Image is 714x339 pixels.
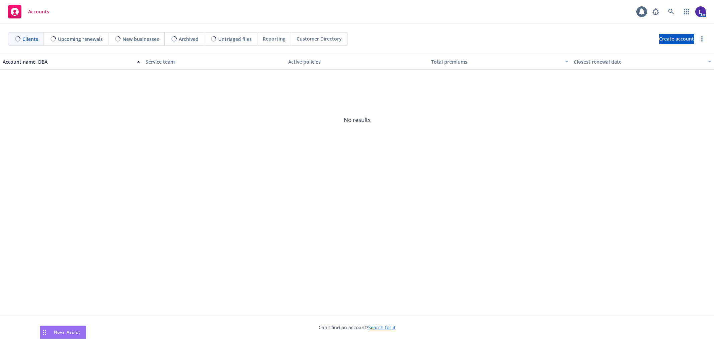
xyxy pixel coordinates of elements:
div: Account name, DBA [3,58,133,65]
span: Customer Directory [297,35,342,42]
button: Active policies [286,54,428,70]
a: Accounts [5,2,52,21]
span: New businesses [123,36,159,43]
span: Archived [179,36,199,43]
div: Total premiums [431,58,561,65]
span: Untriaged files [218,36,252,43]
a: Create account [659,34,694,44]
button: Nova Assist [40,326,86,339]
button: Service team [143,54,286,70]
div: Closest renewal date [574,58,704,65]
span: Reporting [263,35,286,42]
a: Switch app [680,5,693,18]
span: Upcoming renewals [58,36,103,43]
span: Accounts [28,9,49,14]
span: Nova Assist [54,329,80,335]
a: Search [664,5,678,18]
button: Total premiums [428,54,571,70]
a: Report a Bug [649,5,662,18]
div: Drag to move [40,326,49,339]
a: Search for it [368,324,396,331]
a: more [698,35,706,43]
div: Service team [146,58,283,65]
div: Active policies [288,58,426,65]
button: Closest renewal date [571,54,714,70]
img: photo [695,6,706,17]
span: Clients [22,36,38,43]
span: Create account [659,32,694,45]
span: Can't find an account? [319,324,396,331]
